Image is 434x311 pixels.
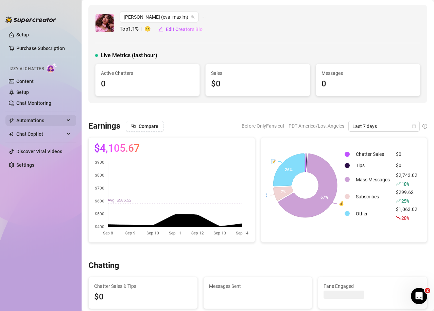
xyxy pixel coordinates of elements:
span: Chat Copilot [16,129,65,140]
span: Automations [16,115,65,126]
span: Messages [322,69,415,77]
span: Izzy AI Chatter [10,66,44,72]
img: Eva (@eva_maxim) [96,14,114,32]
span: $4,105.67 [94,143,140,154]
span: Sales [211,69,304,77]
span: fall [396,215,401,220]
td: Other [353,206,393,222]
span: 25 % [401,198,409,204]
span: team [191,15,195,19]
span: Live Metrics (last hour) [101,51,157,60]
span: Fans Engaged [324,282,421,290]
h3: Chatting [88,260,119,271]
a: Setup [16,89,29,95]
div: 0 [322,78,415,91]
span: info-circle [422,124,427,129]
img: Chat Copilot [9,132,13,136]
span: Active Chatters [101,69,194,77]
td: Subscribes [353,189,393,205]
div: $0 [211,78,304,91]
span: Compare [139,124,158,129]
iframe: Intercom live chat [411,288,427,304]
span: block [131,124,136,128]
div: $299.62 [396,189,417,205]
text: 📝 [271,159,276,164]
span: 🙂 [144,25,158,33]
div: $1,063.02 [396,206,417,222]
span: 2 [425,288,430,293]
button: Edit Creator's Bio [158,24,203,35]
span: Chatter Sales & Tips [94,282,192,290]
span: Edit Creator's Bio [166,27,203,32]
span: PDT America/Los_Angeles [289,121,344,131]
span: rise [396,198,401,203]
span: 18 % [401,181,409,187]
td: Chatter Sales [353,149,393,160]
div: $0 [396,150,417,158]
img: logo-BBDzfeDw.svg [5,16,56,23]
span: Eva (eva_maxim) [124,12,194,22]
span: Last 7 days [352,121,416,131]
text: 💰 [338,201,344,206]
span: calendar [412,124,416,128]
a: Settings [16,162,34,168]
span: $0 [94,291,192,304]
span: edit [158,27,163,32]
a: Setup [16,32,29,37]
a: Discover Viral Videos [16,149,62,154]
td: Tips [353,160,393,171]
div: $0 [396,162,417,169]
a: Purchase Subscription [16,43,71,54]
span: Top 1.1 % [120,25,144,33]
div: 0 [101,78,194,91]
h3: Earnings [88,121,120,132]
span: ellipsis [201,12,206,22]
span: 28 % [401,215,409,221]
span: thunderbolt [9,118,14,123]
a: Content [16,79,34,84]
button: Compare [126,121,164,132]
span: Before OnlyFans cut [242,121,284,131]
img: AI Chatter [47,63,57,73]
div: $2,743.02 [396,171,417,188]
td: Mass Messages [353,171,393,188]
a: Chat Monitoring [16,100,51,106]
span: Messages Sent [209,282,307,290]
span: rise [396,181,401,186]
